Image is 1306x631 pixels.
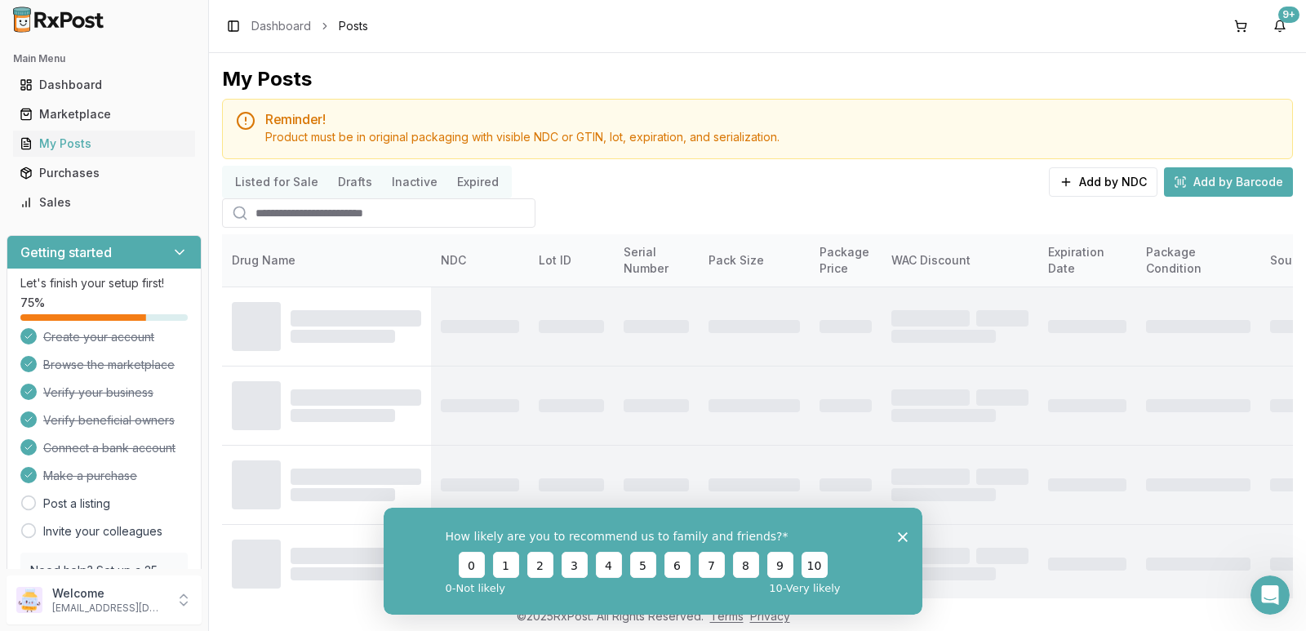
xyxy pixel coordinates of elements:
p: Welcome [52,585,166,602]
p: Need help? Set up a 25 minute call with our team to set up. [30,562,178,611]
a: Purchases [13,158,195,188]
button: Expired [447,169,509,195]
h2: Main Menu [13,52,195,65]
th: WAC Discount [882,234,1038,287]
button: Sales [7,189,202,216]
button: Add by Barcode [1164,167,1293,197]
button: Dashboard [7,72,202,98]
button: Add by NDC [1049,167,1157,197]
span: Verify beneficial owners [43,412,175,429]
a: My Posts [13,129,195,158]
button: Drafts [328,169,382,195]
span: Connect a bank account [43,440,175,456]
th: Package Condition [1136,234,1260,287]
th: Serial Number [614,234,699,287]
span: 75 % [20,295,45,311]
p: Let's finish your setup first! [20,275,188,291]
a: Privacy [750,609,790,623]
a: Dashboard [13,70,195,100]
th: Drug Name [222,234,431,287]
span: Verify your business [43,384,153,401]
div: My Posts [222,66,312,92]
span: Posts [339,18,368,34]
button: Marketplace [7,101,202,127]
iframe: Intercom live chat [1250,575,1290,615]
button: Listed for Sale [225,169,328,195]
th: Pack Size [699,234,810,287]
div: Purchases [20,165,189,181]
a: Sales [13,188,195,217]
div: Dashboard [20,77,189,93]
a: Marketplace [13,100,195,129]
div: Sales [20,194,189,211]
button: Purchases [7,160,202,186]
nav: breadcrumb [251,18,368,34]
th: Lot ID [529,234,614,287]
img: RxPost Logo [7,7,111,33]
a: Post a listing [43,495,110,512]
div: My Posts [20,136,189,152]
button: 9+ [1267,13,1293,39]
button: Inactive [382,169,447,195]
iframe: Survey from RxPost [384,508,922,615]
h5: Reminder! [265,113,1279,126]
div: Product must be in original packaging with visible NDC or GTIN, lot, expiration, and serialization. [265,129,1279,145]
div: 9+ [1278,7,1299,23]
th: Expiration Date [1038,234,1136,287]
span: Make a purchase [43,468,137,484]
span: Create your account [43,329,154,345]
p: [EMAIL_ADDRESS][DOMAIN_NAME] [52,602,166,615]
button: My Posts [7,131,202,157]
div: Marketplace [20,106,189,122]
th: Package Price [810,234,882,287]
h3: Getting started [20,242,112,262]
a: Terms [710,609,744,623]
img: User avatar [16,587,42,613]
th: NDC [431,234,529,287]
a: Invite your colleagues [43,523,162,540]
span: Browse the marketplace [43,357,175,373]
a: Dashboard [251,18,311,34]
